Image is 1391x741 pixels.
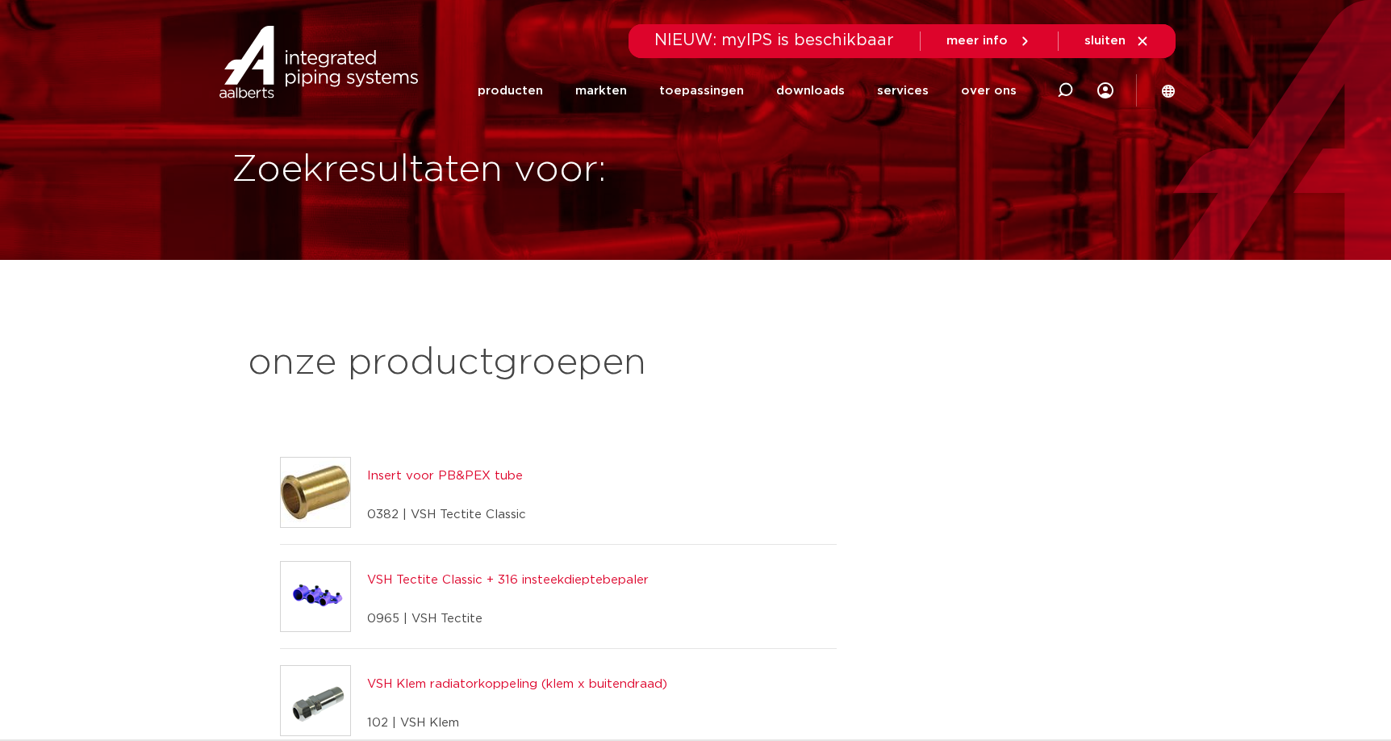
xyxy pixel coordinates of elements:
a: over ons [961,60,1017,122]
h1: Zoekresultaten voor: [232,144,687,196]
a: VSH Klem radiatorkoppeling (klem x buitendraad) [367,678,667,690]
img: 102_p.png [281,666,350,735]
a: Insert voor PB&PEX tube [367,470,523,482]
a: meer info [946,34,1032,48]
a: sluiten [1084,34,1150,48]
img: 0382_p.jpg [281,458,350,527]
a: downloads [776,60,845,122]
a: producten [478,60,543,122]
img: 0965_p.png [281,562,350,631]
p: 0965 | VSH Tectite [367,606,649,632]
p: 0382 | VSH Tectite Classic [367,502,526,528]
p: 102 | VSH Klem [367,710,667,736]
a: toepassingen [659,60,744,122]
a: VSH Tectite Classic + 316 insteekdieptebepaler [367,574,649,586]
span: NIEUW: myIPS is beschikbaar [654,32,894,48]
a: services [877,60,929,122]
span: meer info [946,35,1008,47]
span: sluiten [1084,35,1126,47]
h1: onze productgroepen [248,337,646,389]
nav: Menu [478,60,1017,122]
a: markten [575,60,627,122]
